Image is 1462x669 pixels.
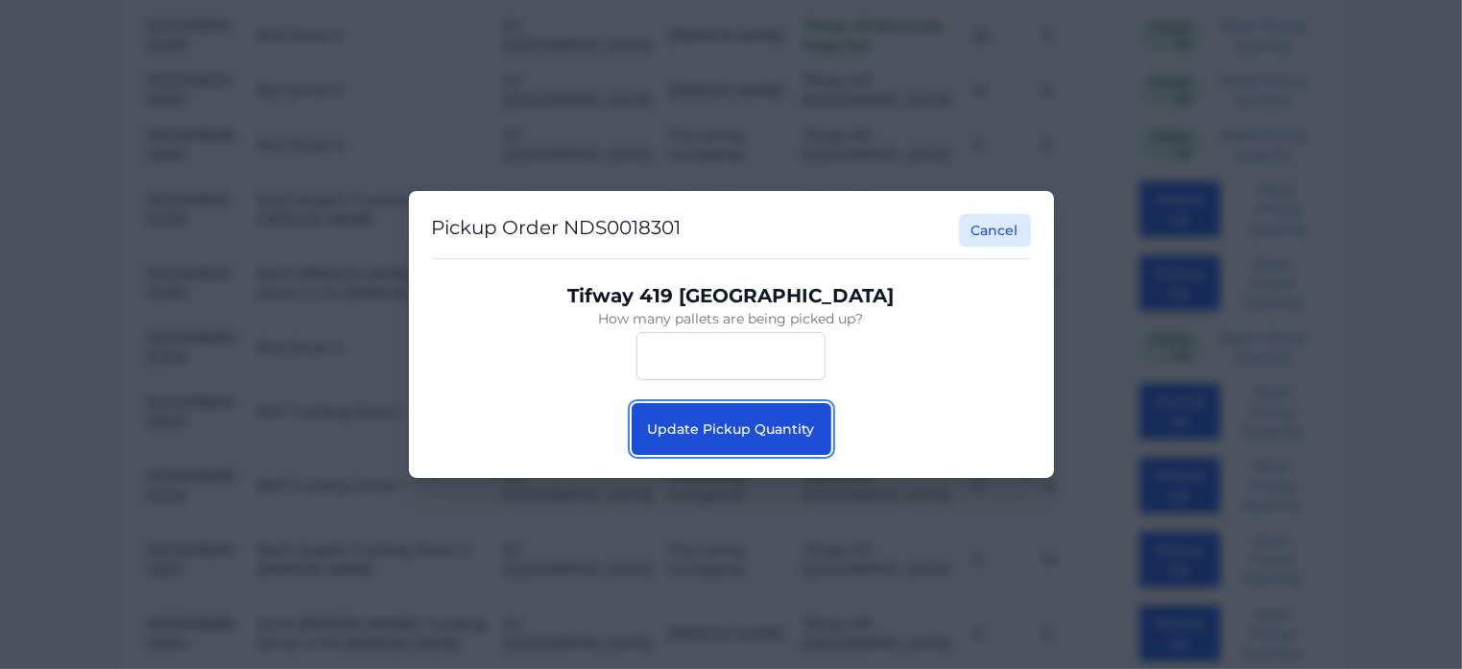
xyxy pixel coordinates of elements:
[959,214,1031,247] button: Cancel
[447,309,1016,328] p: How many pallets are being picked up?
[648,420,815,438] span: Update Pickup Quantity
[447,282,1016,309] p: Tifway 419 [GEOGRAPHIC_DATA]
[632,403,831,455] button: Update Pickup Quantity
[432,214,682,247] h2: Pickup Order NDS0018301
